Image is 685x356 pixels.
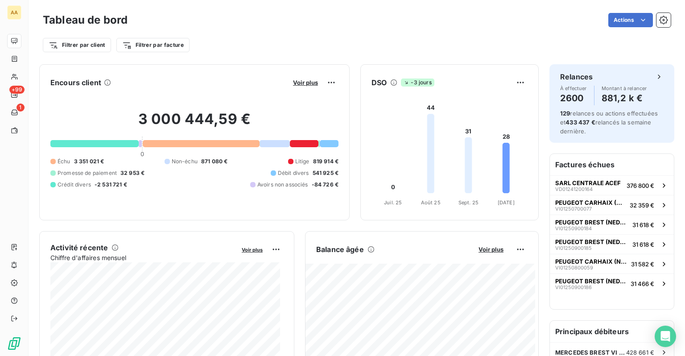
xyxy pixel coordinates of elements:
span: 819 914 € [313,157,338,166]
span: PEUGEOT BREST (NEDELEC) [555,238,629,245]
span: VI01250900185 [555,245,592,251]
div: AA [7,5,21,20]
button: SARL CENTRALE ACEFVD01241200164376 800 € [550,175,674,195]
button: PEUGEOT BREST (NEDELEC)VI0125090018631 466 € [550,273,674,293]
span: relances ou actions effectuées et relancés la semaine dernière. [560,110,658,135]
span: 31 618 € [632,241,654,248]
span: PEUGEOT BREST (NEDELEC) [555,219,629,226]
tspan: Sept. 25 [458,199,479,206]
span: 31 466 € [631,280,654,287]
span: 871 080 € [201,157,227,166]
span: SARL CENTRALE ACEF [555,179,621,186]
tspan: [DATE] [498,199,515,206]
tspan: Août 25 [421,199,441,206]
span: Voir plus [293,79,318,86]
button: PEUGEOT CARHAIX (NEDELEC)VI0125070007732 359 € [550,195,674,215]
span: 1 [17,103,25,112]
button: Voir plus [290,79,321,87]
span: Litige [295,157,309,166]
span: Chiffre d'affaires mensuel [50,253,235,262]
button: PEUGEOT BREST (NEDELEC)VI0125090018531 618 € [550,234,674,254]
span: 31 618 € [632,221,654,228]
span: Voir plus [242,247,263,253]
span: Non-échu [172,157,198,166]
span: PEUGEOT CARHAIX (NEDELEC) [555,258,627,265]
span: -3 jours [401,79,434,87]
h4: 881,2 k € [602,91,647,105]
span: VI01250900184 [555,226,592,231]
span: PEUGEOT BREST (NEDELEC) [555,277,627,285]
tspan: Juil. 25 [384,199,402,206]
span: Voir plus [479,246,503,253]
span: Crédit divers [58,181,91,189]
span: Échu [58,157,70,166]
button: Filtrer par facture [116,38,190,52]
h6: DSO [371,77,387,88]
button: PEUGEOT CARHAIX (NEDELEC)VI0125080005931 582 € [550,254,674,273]
button: Filtrer par client [43,38,111,52]
span: VI01250700077 [555,206,592,211]
span: À effectuer [560,86,587,91]
button: Actions [608,13,653,27]
span: Montant à relancer [602,86,647,91]
span: 31 582 € [631,261,654,268]
button: Voir plus [239,245,265,253]
span: +99 [9,86,25,94]
h6: Encours client [50,77,101,88]
h4: 2600 [560,91,587,105]
button: Voir plus [476,245,506,253]
span: Promesse de paiement [58,169,117,177]
span: 433 437 € [565,119,595,126]
span: 32 359 € [630,202,654,209]
span: VI01250900186 [555,285,592,290]
span: VI01250800059 [555,265,593,270]
h6: Principaux débiteurs [550,321,674,342]
h3: Tableau de bord [43,12,128,28]
span: 0 [140,150,144,157]
img: Logo LeanPay [7,336,21,351]
span: -84 726 € [312,181,338,189]
h2: 3 000 444,59 € [50,110,338,137]
span: MERCEDES BREST VI ([GEOGRAPHIC_DATA]) [555,349,626,356]
h6: Balance âgée [316,244,364,255]
div: Open Intercom Messenger [655,326,676,347]
span: PEUGEOT CARHAIX (NEDELEC) [555,199,626,206]
span: VD01241200164 [555,186,593,192]
span: Avoirs non associés [257,181,308,189]
span: 3 351 021 € [74,157,104,166]
h6: Factures échues [550,154,674,175]
span: 376 800 € [627,182,654,189]
span: 129 [560,110,570,117]
button: PEUGEOT BREST (NEDELEC)VI0125090018431 618 € [550,215,674,234]
span: -2 531 721 € [95,181,127,189]
span: Débit divers [278,169,309,177]
h6: Relances [560,71,593,82]
span: 32 953 € [120,169,144,177]
span: 541 925 € [313,169,338,177]
h6: Activité récente [50,242,108,253]
span: 428 661 € [626,349,654,356]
